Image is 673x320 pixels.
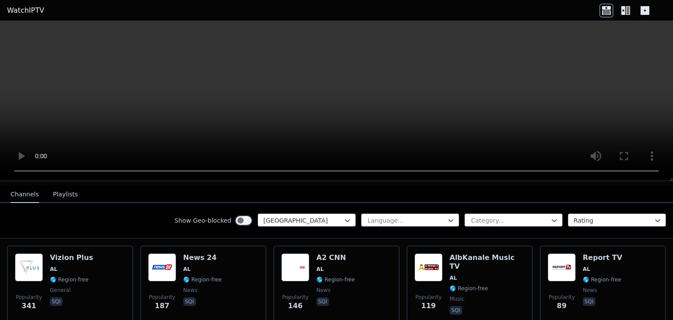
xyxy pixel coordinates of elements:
span: AL [50,266,57,273]
h6: A2 CNN [316,253,355,262]
img: A2 CNN [281,253,309,281]
span: 🌎 Region-free [583,276,621,283]
img: Report TV [548,253,576,281]
span: Popularity [549,294,575,301]
p: sqi [50,297,63,306]
span: news [183,287,197,294]
img: Vizion Plus [15,253,43,281]
a: WatchIPTV [7,5,44,16]
span: Popularity [16,294,42,301]
span: 🌎 Region-free [50,276,89,283]
span: AL [183,266,191,273]
span: news [316,287,330,294]
h6: AlbKanale Music TV [450,253,525,271]
h6: Report TV [583,253,622,262]
span: Popularity [415,294,442,301]
p: sqi [583,297,595,306]
span: 🌎 Region-free [450,285,488,292]
span: 🌎 Region-free [183,276,222,283]
span: news [583,287,597,294]
label: Show Geo-blocked [174,216,231,225]
span: music [450,295,464,302]
span: 89 [557,301,567,311]
button: Playlists [53,186,78,203]
span: 187 [155,301,169,311]
h6: News 24 [183,253,222,262]
span: 146 [288,301,302,311]
span: 119 [421,301,436,311]
span: general [50,287,71,294]
p: sqi [183,297,196,306]
button: Channels [11,186,39,203]
img: AlbKanale Music TV [414,253,443,281]
p: sqi [450,306,462,315]
span: Popularity [149,294,175,301]
span: Popularity [282,294,308,301]
p: sqi [316,297,329,306]
img: News 24 [148,253,176,281]
h6: Vizion Plus [50,253,93,262]
span: AL [583,266,590,273]
span: AL [450,274,457,281]
span: 341 [21,301,36,311]
span: AL [316,266,324,273]
span: 🌎 Region-free [316,276,355,283]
